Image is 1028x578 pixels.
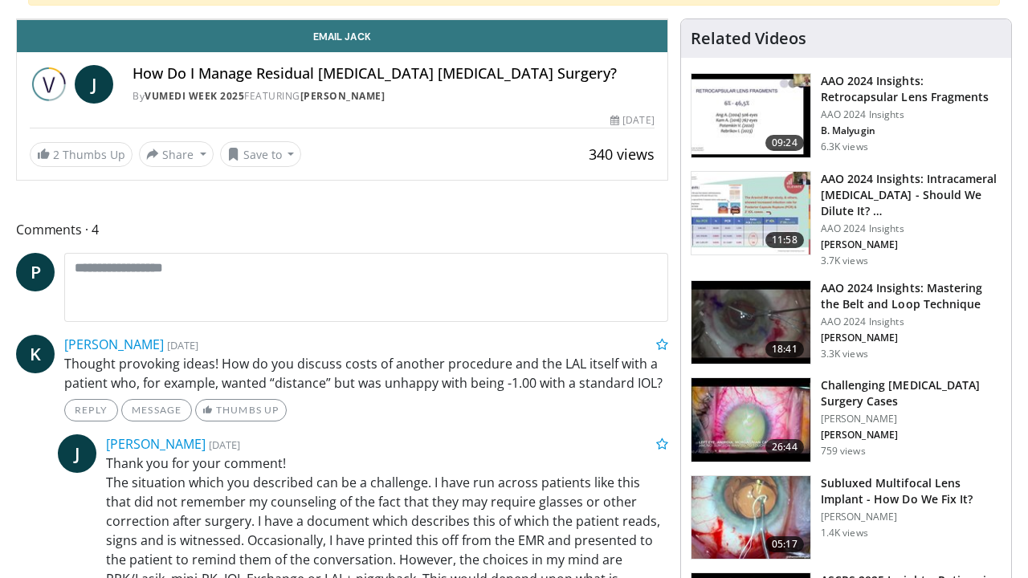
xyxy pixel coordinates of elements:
p: [PERSON_NAME] [821,413,1001,425]
div: By FEATURING [133,89,655,104]
a: J [75,65,113,104]
span: 09:24 [765,135,804,151]
h4: Related Videos [691,29,806,48]
h3: AAO 2024 Insights: Mastering the Belt and Loop Technique [821,280,1001,312]
a: 09:24 AAO 2024 Insights: Retrocapsular Lens Fragments AAO 2024 Insights B. Malyugin 6.3K views [691,73,1001,158]
img: 05a6f048-9eed-46a7-93e1-844e43fc910c.150x105_q85_crop-smart_upscale.jpg [691,378,810,462]
video-js: Video Player [17,19,667,20]
h3: Challenging [MEDICAL_DATA] Surgery Cases [821,377,1001,409]
a: Message [121,399,192,421]
a: 26:44 Challenging [MEDICAL_DATA] Surgery Cases [PERSON_NAME] [PERSON_NAME] 759 views [691,377,1001,462]
a: [PERSON_NAME] [106,435,206,453]
p: 1.4K views [821,527,868,539]
img: 01f52a5c-6a53-4eb2-8a1d-dad0d168ea80.150x105_q85_crop-smart_upscale.jpg [691,74,810,157]
span: 18:41 [765,341,804,357]
p: [PERSON_NAME] [821,238,1001,251]
a: K [16,335,55,373]
p: [PERSON_NAME] [821,429,1001,442]
a: P [16,253,55,291]
a: J [58,434,96,473]
span: 26:44 [765,439,804,455]
img: de733f49-b136-4bdc-9e00-4021288efeb7.150x105_q85_crop-smart_upscale.jpg [691,172,810,255]
small: [DATE] [167,338,198,352]
img: 3fc25be6-574f-41c0-96b9-b0d00904b018.150x105_q85_crop-smart_upscale.jpg [691,476,810,560]
p: 6.3K views [821,140,868,153]
h3: AAO 2024 Insights: Retrocapsular Lens Fragments [821,73,1001,105]
p: 3.7K views [821,254,868,267]
p: [PERSON_NAME] [821,511,1001,523]
a: 2 Thumbs Up [30,142,133,167]
a: 11:58 AAO 2024 Insights: Intracameral [MEDICAL_DATA] - Should We Dilute It? … AAO 2024 Insights [... [691,171,1001,267]
img: Vumedi Week 2025 [30,65,68,104]
a: 05:17 Subluxed Multifocal Lens Implant - How Do We Fix It? [PERSON_NAME] 1.4K views [691,475,1001,560]
a: [PERSON_NAME] [64,336,164,353]
p: B. Malyugin [821,124,1001,137]
a: Thumbs Up [195,399,286,421]
h3: Subluxed Multifocal Lens Implant - How Do We Fix It? [821,475,1001,507]
p: AAO 2024 Insights [821,108,1001,121]
p: AAO 2024 Insights [821,222,1001,235]
button: Share [139,141,214,167]
a: Reply [64,399,118,421]
p: Thought provoking ideas! How do you discuss costs of another procedure and the LAL itself with a ... [64,354,668,393]
img: 22a3a3a3-03de-4b31-bd81-a17540334f4a.150x105_q85_crop-smart_upscale.jpg [691,281,810,364]
small: [DATE] [209,438,240,452]
h4: How Do I Manage Residual [MEDICAL_DATA] [MEDICAL_DATA] Surgery? [133,65,655,83]
span: 2 [53,147,59,162]
a: Vumedi Week 2025 [145,89,244,103]
p: [PERSON_NAME] [821,332,1001,344]
button: Save to [220,141,302,167]
a: 18:41 AAO 2024 Insights: Mastering the Belt and Loop Technique AAO 2024 Insights [PERSON_NAME] 3.... [691,280,1001,365]
span: 05:17 [765,536,804,552]
p: AAO 2024 Insights [821,315,1001,328]
a: Email Jack [17,20,667,52]
div: [DATE] [610,113,654,128]
p: 759 views [821,445,866,458]
a: [PERSON_NAME] [300,89,385,103]
span: 11:58 [765,232,804,248]
p: 3.3K views [821,348,868,360]
span: Comments 4 [16,219,668,240]
span: 340 views [589,144,655,164]
h3: AAO 2024 Insights: Intracameral [MEDICAL_DATA] - Should We Dilute It? … [821,171,1001,219]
